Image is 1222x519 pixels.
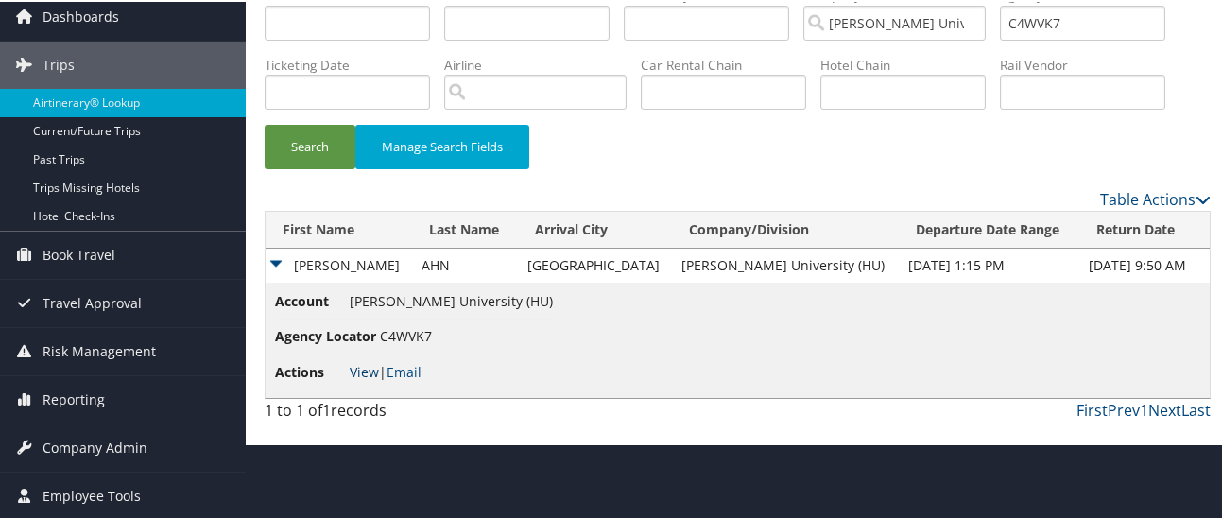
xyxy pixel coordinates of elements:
[412,210,518,247] th: Last Name: activate to sort column ascending
[518,247,672,281] td: [GEOGRAPHIC_DATA]
[518,210,672,247] th: Arrival City: activate to sort column ascending
[672,210,899,247] th: Company/Division
[412,247,518,281] td: AHN
[1108,398,1140,419] a: Prev
[387,361,422,379] a: Email
[1079,210,1210,247] th: Return Date: activate to sort column ascending
[444,54,641,73] label: Airline
[43,374,105,422] span: Reporting
[275,360,346,381] span: Actions
[899,210,1080,247] th: Departure Date Range: activate to sort column descending
[266,210,412,247] th: First Name: activate to sort column ascending
[265,54,444,73] label: Ticketing Date
[1181,398,1211,419] a: Last
[820,54,1000,73] label: Hotel Chain
[266,247,412,281] td: [PERSON_NAME]
[350,290,553,308] span: [PERSON_NAME] University (HU)
[350,361,379,379] a: View
[43,423,147,470] span: Company Admin
[1000,54,1179,73] label: Rail Vendor
[322,398,331,419] span: 1
[43,471,141,518] span: Employee Tools
[1076,398,1108,419] a: First
[43,40,75,87] span: Trips
[899,247,1080,281] td: [DATE] 1:15 PM
[672,247,899,281] td: [PERSON_NAME] University (HU)
[380,325,432,343] span: C4WVK7
[350,361,422,379] span: |
[641,54,820,73] label: Car Rental Chain
[1140,398,1148,419] a: 1
[265,123,355,167] button: Search
[1148,398,1181,419] a: Next
[43,230,115,277] span: Book Travel
[43,278,142,325] span: Travel Approval
[1100,187,1211,208] a: Table Actions
[275,289,346,310] span: Account
[1079,247,1210,281] td: [DATE] 9:50 AM
[43,326,156,373] span: Risk Management
[355,123,529,167] button: Manage Search Fields
[265,397,480,429] div: 1 to 1 of records
[275,324,376,345] span: Agency Locator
